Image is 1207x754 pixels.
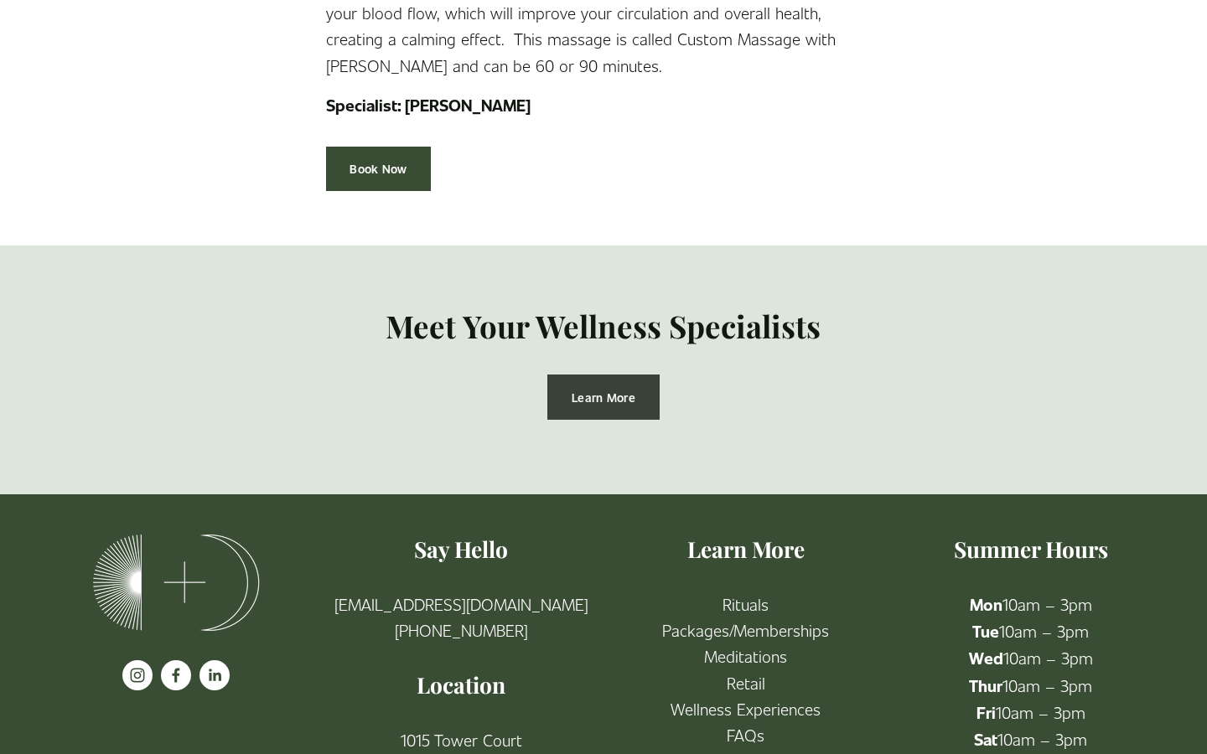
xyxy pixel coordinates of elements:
a: LinkedIn [199,660,230,690]
strong: Specialist: [PERSON_NAME] [326,94,531,116]
a: Wellness Experiences [671,695,821,721]
a: facebook-unauth [161,660,191,690]
a: instagram-unauth [122,660,153,690]
h3: Meet Your Wellness Specialists [187,306,1020,347]
a: etail [736,669,765,695]
a: Learn More [547,374,659,419]
h4: Summer Hours [903,534,1159,564]
a: [EMAIL_ADDRESS][DOMAIN_NAME] [334,591,588,617]
a: Rituals [723,591,769,617]
a: Packages/Memberships [662,617,829,643]
strong: Tue [972,620,999,642]
strong: Sat [974,728,997,750]
strong: Wed [969,647,1003,669]
h4: Location [333,669,589,700]
strong: Mon [970,593,1002,615]
a: FAQs [727,721,764,747]
a: Book Now [326,147,431,191]
a: Meditations [704,643,787,669]
strong: Thur [969,674,1002,696]
h4: Say Hello [333,534,589,564]
strong: Fri [976,701,996,723]
a: [PHONE_NUMBER] [395,617,528,643]
h4: Learn More [618,534,874,564]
